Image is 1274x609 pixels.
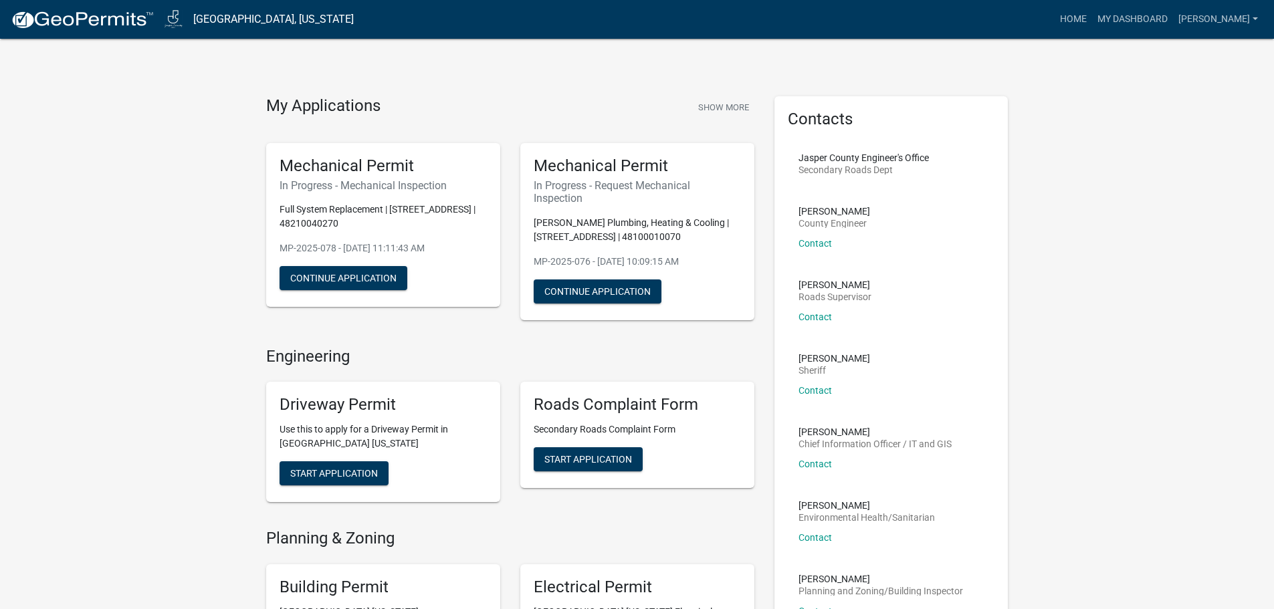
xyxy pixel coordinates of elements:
p: Environmental Health/Sanitarian [799,513,935,522]
a: Contact [799,459,832,469]
p: Secondary Roads Dept [799,165,929,174]
span: Start Application [290,468,378,479]
p: Planning and Zoning/Building Inspector [799,586,963,596]
h6: In Progress - Request Mechanical Inspection [534,179,741,205]
h5: Electrical Permit [534,578,741,597]
h5: Building Permit [280,578,487,597]
h5: Mechanical Permit [534,156,741,176]
a: Contact [799,312,832,322]
p: Roads Supervisor [799,292,871,301]
a: Home [1055,7,1092,32]
button: Continue Application [534,279,661,303]
p: [PERSON_NAME] [799,501,935,510]
p: Secondary Roads Complaint Form [534,422,741,437]
a: Contact [799,385,832,396]
a: Contact [799,532,832,543]
p: [PERSON_NAME] Plumbing, Heating & Cooling | [STREET_ADDRESS] | 48100010070 [534,216,741,244]
h5: Roads Complaint Form [534,395,741,414]
p: Use this to apply for a Driveway Permit in [GEOGRAPHIC_DATA] [US_STATE] [280,422,487,451]
button: Start Application [280,461,389,485]
p: [PERSON_NAME] [799,280,871,289]
h6: In Progress - Mechanical Inspection [280,179,487,192]
h5: Driveway Permit [280,395,487,414]
button: Start Application [534,447,643,471]
p: [PERSON_NAME] [799,427,952,437]
p: [PERSON_NAME] [799,207,870,216]
button: Continue Application [280,266,407,290]
button: Show More [693,96,754,118]
img: Jasper County, Iowa [165,10,183,28]
a: [GEOGRAPHIC_DATA], [US_STATE] [193,8,354,31]
p: [PERSON_NAME] [799,354,870,363]
p: MP-2025-078 - [DATE] 11:11:43 AM [280,241,487,255]
h4: My Applications [266,96,381,116]
h4: Planning & Zoning [266,529,754,548]
span: Start Application [544,454,632,465]
a: [PERSON_NAME] [1173,7,1263,32]
h5: Mechanical Permit [280,156,487,176]
a: Contact [799,238,832,249]
p: Chief Information Officer / IT and GIS [799,439,952,449]
p: County Engineer [799,219,870,228]
p: Full System Replacement | [STREET_ADDRESS] | 48210040270 [280,203,487,231]
h4: Engineering [266,347,754,366]
p: MP-2025-076 - [DATE] 10:09:15 AM [534,255,741,269]
p: Jasper County Engineer's Office [799,153,929,162]
p: Sheriff [799,366,870,375]
a: My Dashboard [1092,7,1173,32]
p: [PERSON_NAME] [799,574,963,584]
h5: Contacts [788,110,995,129]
